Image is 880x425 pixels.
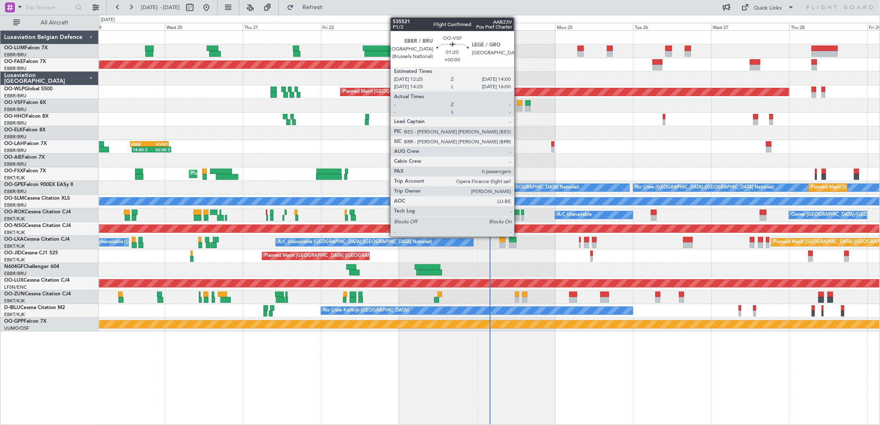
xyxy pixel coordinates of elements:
[4,237,24,242] span: OO-LXA
[4,87,53,92] a: OO-WLPGlobal 5500
[87,23,164,30] div: Tue 19
[4,52,27,58] a: EBBR/BRU
[4,141,47,146] a: OO-LAHFalcon 7X
[4,237,70,242] a: OO-LXACessna Citation CJ4
[754,4,782,12] div: Quick Links
[4,100,46,105] a: OO-VSFFalcon 8X
[9,16,90,29] button: All Aircraft
[4,305,65,310] a: D-IBLUCessna Citation M2
[4,120,27,126] a: EBBR/BRU
[4,182,73,187] a: OO-GPEFalcon 900EX EASy II
[4,87,24,92] span: OO-WLP
[4,182,24,187] span: OO-GPE
[4,319,46,324] a: OO-GPPFalcon 7X
[25,1,73,14] input: Trip Number
[4,196,70,201] a: OO-SLMCessna Citation XLS
[4,292,71,297] a: OO-ZUNCessna Citation CJ4
[4,257,25,263] a: EBKT/KJK
[243,23,321,30] div: Thu 21
[22,20,87,26] span: All Aircraft
[4,264,24,269] span: N604GF
[264,250,395,262] div: Planned Maint [GEOGRAPHIC_DATA] ([GEOGRAPHIC_DATA])
[165,23,243,30] div: Wed 20
[133,147,151,152] div: 14:00 Z
[4,128,23,133] span: OO-ELK
[4,202,27,208] a: EBBR/BRU
[4,169,46,174] a: OO-FSXFalcon 7X
[4,65,27,72] a: EBBR/BRU
[4,93,27,99] a: EBBR/BRU
[278,236,432,249] div: A/C Unavailable [GEOGRAPHIC_DATA] ([GEOGRAPHIC_DATA] National)
[441,181,580,194] div: No Crew [GEOGRAPHIC_DATA] ([GEOGRAPHIC_DATA] National)
[633,23,711,30] div: Tue 26
[4,155,22,160] span: OO-AIE
[4,325,29,331] a: UUMO/OSF
[4,264,59,269] a: N604GFChallenger 604
[711,23,789,30] div: Wed 27
[4,319,24,324] span: OO-GPP
[4,270,27,277] a: EBBR/BRU
[191,168,288,180] div: Planned Maint Kortrijk-[GEOGRAPHIC_DATA]
[4,188,27,195] a: EBBR/BRU
[4,175,25,181] a: EBKT/KJK
[4,134,27,140] a: EBBR/BRU
[4,278,70,283] a: OO-LUXCessna Citation CJ4
[399,23,477,30] div: Sat 23
[4,59,46,64] a: OO-FAEFalcon 7X
[4,251,22,256] span: OO-JID
[4,210,25,215] span: OO-ROK
[4,128,46,133] a: OO-ELKFalcon 8X
[4,196,24,201] span: OO-SLM
[101,17,115,24] div: [DATE]
[4,251,58,256] a: OO-JIDCessna CJ1 525
[4,106,27,113] a: EBBR/BRU
[4,292,25,297] span: OO-ZUN
[4,46,48,51] a: OO-LUMFalcon 7X
[323,304,409,317] div: No Crew Kortrijk-[GEOGRAPHIC_DATA]
[4,114,26,119] span: OO-HHO
[4,243,25,249] a: EBKT/KJK
[4,59,23,64] span: OO-FAE
[4,284,27,290] a: LFSN/ENC
[141,4,180,11] span: [DATE] - [DATE]
[295,5,330,10] span: Refresh
[557,209,592,221] div: A/C Unavailable
[4,278,24,283] span: OO-LUX
[150,142,168,147] div: KVNY
[4,223,71,228] a: OO-NSGCessna Citation CJ4
[131,142,149,147] div: EBBR
[321,23,399,30] div: Fri 22
[152,147,170,152] div: 02:00 Z
[4,223,25,228] span: OO-NSG
[4,298,25,304] a: EBKT/KJK
[4,141,24,146] span: OO-LAH
[4,312,25,318] a: EBKT/KJK
[789,23,867,30] div: Thu 28
[4,161,27,167] a: EBBR/BRU
[477,23,555,30] div: Sun 24
[4,169,23,174] span: OO-FSX
[737,1,799,14] button: Quick Links
[4,229,25,236] a: EBKT/KJK
[636,181,774,194] div: No Crew [GEOGRAPHIC_DATA] ([GEOGRAPHIC_DATA] National)
[4,155,45,160] a: OO-AIEFalcon 7X
[4,46,25,51] span: OO-LUM
[4,210,71,215] a: OO-ROKCessna Citation CJ4
[4,305,20,310] span: D-IBLU
[4,100,23,105] span: OO-VSF
[4,216,25,222] a: EBKT/KJK
[343,86,473,98] div: Planned Maint [GEOGRAPHIC_DATA] ([GEOGRAPHIC_DATA])
[283,1,333,14] button: Refresh
[4,147,27,154] a: EBBR/BRU
[4,114,48,119] a: OO-HHOFalcon 8X
[555,23,633,30] div: Mon 25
